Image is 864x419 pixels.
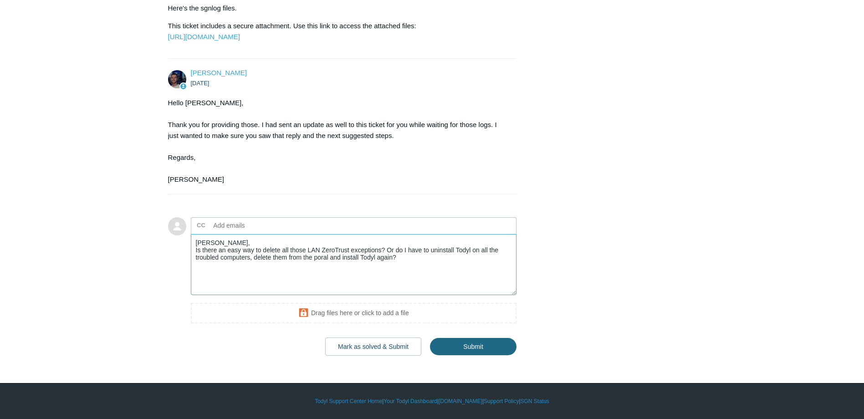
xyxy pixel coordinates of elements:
a: SGN Status [521,397,549,405]
a: [DOMAIN_NAME] [439,397,482,405]
time: 08/06/2025, 12:51 [191,80,210,87]
a: [PERSON_NAME] [191,69,247,77]
input: Add emails [210,219,308,232]
button: Mark as solved & Submit [325,337,421,356]
a: Todyl Support Center Home [315,397,382,405]
label: CC [197,219,205,232]
span: Connor Davis [191,69,247,77]
textarea: Add your reply [191,234,517,296]
input: Submit [430,338,516,355]
a: [URL][DOMAIN_NAME] [168,33,240,41]
a: Your Todyl Dashboard [383,397,437,405]
div: Hello [PERSON_NAME], Thank you for providing those. I had sent an update as well to this ticket f... [168,97,508,185]
div: | | | | [168,397,696,405]
p: Here's the sgnlog files. [168,3,508,14]
p: This ticket includes a secure attachment. Use this link to access the attached files: [168,20,508,42]
a: Support Policy [484,397,519,405]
